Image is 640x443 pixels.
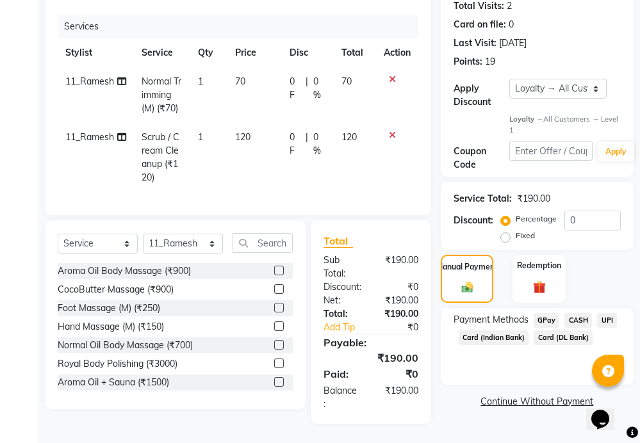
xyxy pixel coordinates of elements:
[198,131,203,143] span: 1
[454,145,509,172] div: Coupon Code
[516,213,557,225] label: Percentage
[58,264,191,278] div: Aroma Oil Body Massage (₹900)
[58,283,174,296] div: CocoButter Massage (₹900)
[314,280,371,294] div: Discount:
[314,335,428,350] div: Payable:
[517,260,561,271] label: Redemption
[371,366,428,382] div: ₹0
[454,36,496,50] div: Last Visit:
[334,38,376,67] th: Total
[454,313,529,326] span: Payment Methods
[314,366,371,382] div: Paid:
[458,280,477,294] img: _cash.svg
[509,114,621,136] div: All Customers → Level 1
[598,142,634,161] button: Apply
[499,36,527,50] div: [DATE]
[516,230,535,241] label: Fixed
[485,55,495,68] div: 19
[58,357,177,371] div: Royal Body Polishing (₹3000)
[443,395,631,408] a: Continue Without Payment
[58,302,160,315] div: Foot Massage (M) (₹250)
[341,76,352,87] span: 70
[314,321,381,334] a: Add Tip
[371,254,428,280] div: ₹190.00
[341,131,357,143] span: 120
[190,38,227,67] th: Qty
[454,18,506,31] div: Card on file:
[454,55,482,68] div: Points:
[314,350,428,366] div: ₹190.00
[597,313,617,328] span: UPI
[306,75,308,102] span: |
[564,313,592,328] span: CASH
[58,320,164,334] div: Hand Massage (M) (₹150)
[454,192,512,205] div: Service Total:
[314,384,371,411] div: Balance :
[459,330,529,345] span: Card (Indian Bank)
[198,76,203,87] span: 1
[235,131,250,143] span: 120
[509,18,514,31] div: 0
[65,131,114,143] span: 11_Ramesh
[227,38,282,67] th: Price
[142,131,179,183] span: Scrub / Cream Cleanup (₹120)
[586,392,627,430] iframe: chat widget
[454,82,509,109] div: Apply Discount
[381,321,428,334] div: ₹0
[529,279,550,295] img: _gift.svg
[314,254,371,280] div: Sub Total:
[134,38,190,67] th: Service
[371,280,428,294] div: ₹0
[534,330,593,345] span: Card (DL Bank)
[59,15,428,38] div: Services
[509,115,543,124] strong: Loyalty →
[509,141,593,161] input: Enter Offer / Coupon Code
[314,294,371,307] div: Net:
[371,294,428,307] div: ₹190.00
[517,192,550,205] div: ₹190.00
[290,75,300,102] span: 0 F
[58,339,193,352] div: Normal Oil Body Massage (₹700)
[65,76,114,87] span: 11_Ramesh
[313,131,326,157] span: 0 %
[324,234,353,248] span: Total
[235,76,245,87] span: 70
[313,75,326,102] span: 0 %
[142,76,181,114] span: Normal Trimming (M) (₹70)
[58,38,134,67] th: Stylist
[290,131,300,157] span: 0 F
[306,131,308,157] span: |
[282,38,334,67] th: Disc
[376,38,418,67] th: Action
[233,233,293,253] input: Search or Scan
[371,384,428,411] div: ₹190.00
[436,261,498,273] label: Manual Payment
[314,307,371,321] div: Total:
[454,214,493,227] div: Discount:
[58,376,169,389] div: Aroma Oil + Sauna (₹1500)
[371,307,428,321] div: ₹190.00
[534,313,560,328] span: GPay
